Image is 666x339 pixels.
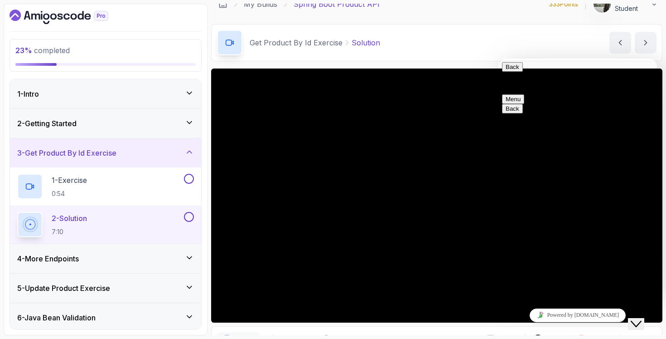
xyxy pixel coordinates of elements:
button: 1-Exercise0:54 [17,174,194,199]
button: 3-Get Product By Id Exercise [10,138,201,167]
iframe: 2 - Solution [211,69,662,323]
button: 1-Intro [10,79,201,108]
button: 4-More Endpoints [10,244,201,273]
button: 6-Java Bean Validation [10,303,201,332]
iframe: chat widget [628,303,657,330]
a: Dashboard [10,10,129,24]
h3: 2 - Getting Started [17,118,77,129]
h3: 6 - Java Bean Validation [17,312,96,323]
p: Student [615,4,646,13]
button: 2-Solution7:10 [17,212,194,237]
iframe: chat widget [498,59,657,295]
h3: 3 - Get Product By Id Exercise [17,147,116,158]
p: 0:54 [52,189,87,198]
p: Get Product By Id Exercise [250,37,343,48]
p: 7:10 [52,227,87,236]
button: 5-Update Product Exercise [10,274,201,303]
span: completed [15,46,70,55]
button: next content [635,32,656,54]
h3: 4 - More Endpoints [17,253,79,264]
p: Solution [352,37,380,48]
iframe: chat widget [498,305,657,325]
button: previous content [609,32,631,54]
button: 2-Getting Started [10,109,201,138]
p: 2 - Solution [52,213,87,224]
h3: 1 - Intro [17,88,39,99]
h3: 5 - Update Product Exercise [17,283,110,294]
span: 23 % [15,46,32,55]
p: 1 - Exercise [52,175,87,186]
